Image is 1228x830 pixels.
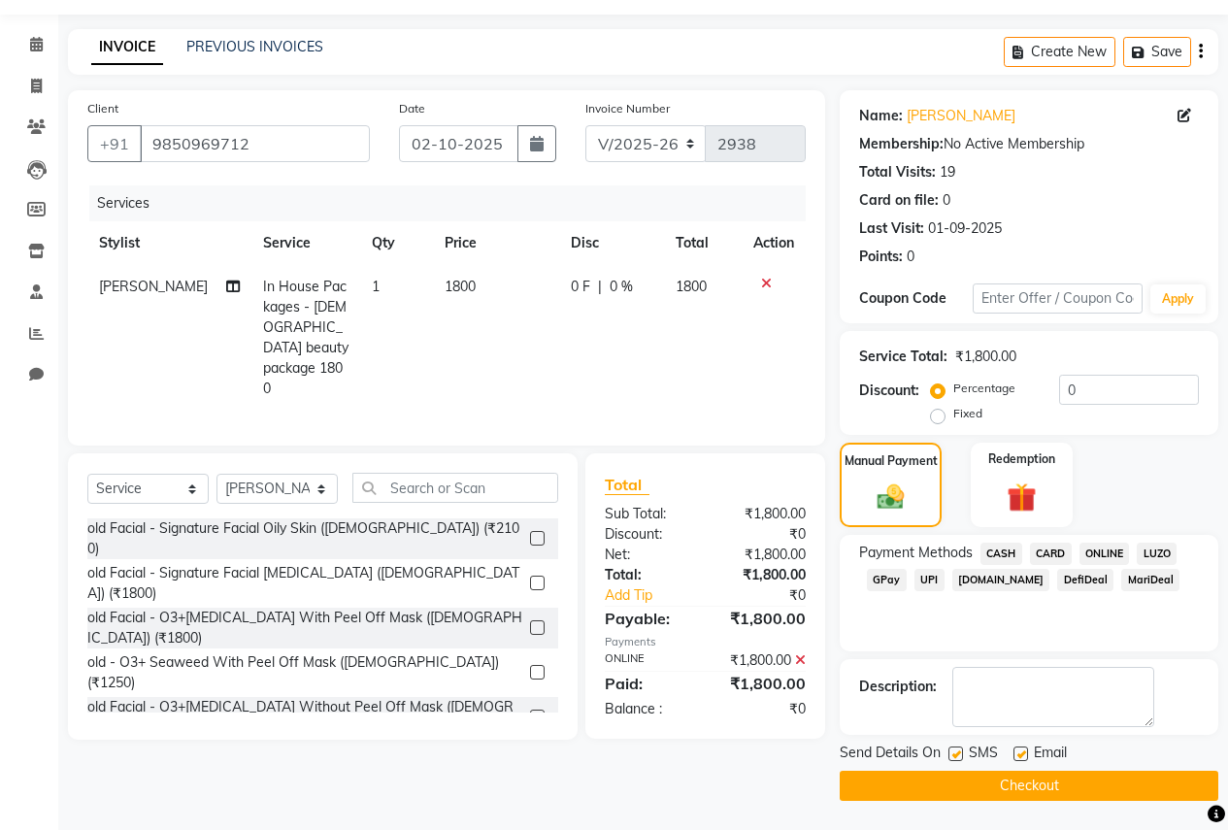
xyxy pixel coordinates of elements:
button: Apply [1150,284,1206,314]
span: 0 F [571,277,590,297]
div: No Active Membership [859,134,1199,154]
input: Enter Offer / Coupon Code [973,283,1143,314]
label: Fixed [953,405,982,422]
div: ₹1,800.00 [955,347,1016,367]
div: Balance : [590,699,706,719]
div: old Facial - Signature Facial Oily Skin ([DEMOGRAPHIC_DATA]) (₹2100) [87,518,522,559]
div: Coupon Code [859,288,973,309]
div: ₹1,800.00 [705,504,820,524]
span: Total [605,475,649,495]
div: Last Visit: [859,218,924,239]
span: CASH [980,543,1022,565]
div: 0 [907,247,914,267]
div: old Facial - O3+[MEDICAL_DATA] With Peel Off Mask ([DEMOGRAPHIC_DATA]) (₹1800) [87,608,522,648]
label: Client [87,100,118,117]
div: Total: [590,565,706,585]
div: ₹1,800.00 [705,607,820,630]
div: Discount: [590,524,706,545]
span: 0 % [610,277,633,297]
button: +91 [87,125,142,162]
div: Description: [859,677,937,697]
a: PREVIOUS INVOICES [186,38,323,55]
div: ONLINE [590,650,706,671]
span: Payment Methods [859,543,973,563]
div: ₹0 [705,699,820,719]
button: Save [1123,37,1191,67]
div: Membership: [859,134,944,154]
th: Total [664,221,742,265]
div: Name: [859,106,903,126]
span: UPI [914,569,945,591]
div: Card on file: [859,190,939,211]
span: LUZO [1137,543,1177,565]
span: 1800 [676,278,707,295]
div: ₹1,800.00 [705,650,820,671]
span: CARD [1030,543,1072,565]
span: DefiDeal [1057,569,1113,591]
div: Payable: [590,607,706,630]
button: Checkout [840,771,1218,801]
span: In House Packages - [DEMOGRAPHIC_DATA] beauty package 1800 [263,278,348,397]
div: 19 [940,162,955,183]
div: Services [89,185,820,221]
div: old Facial - Signature Facial [MEDICAL_DATA] ([DEMOGRAPHIC_DATA]) (₹1800) [87,563,522,604]
button: Create New [1004,37,1115,67]
div: Points: [859,247,903,267]
th: Disc [559,221,664,265]
label: Invoice Number [585,100,670,117]
input: Search or Scan [352,473,558,503]
label: Redemption [988,450,1055,468]
span: [DOMAIN_NAME] [952,569,1050,591]
div: Sub Total: [590,504,706,524]
span: SMS [969,743,998,767]
div: Total Visits: [859,162,936,183]
label: Manual Payment [845,452,938,470]
div: 0 [943,190,950,211]
span: MariDeal [1121,569,1179,591]
img: _cash.svg [869,481,913,513]
div: Service Total: [859,347,947,367]
span: | [598,277,602,297]
th: Price [433,221,559,265]
label: Date [399,100,425,117]
th: Service [251,221,360,265]
div: Paid: [590,672,706,695]
div: Net: [590,545,706,565]
span: [PERSON_NAME] [99,278,208,295]
span: Send Details On [840,743,941,767]
span: Email [1034,743,1067,767]
th: Stylist [87,221,251,265]
div: ₹1,800.00 [705,672,820,695]
span: GPay [867,569,907,591]
a: [PERSON_NAME] [907,106,1015,126]
a: INVOICE [91,30,163,65]
div: 01-09-2025 [928,218,1002,239]
label: Percentage [953,380,1015,397]
span: 1 [372,278,380,295]
span: 1800 [445,278,476,295]
th: Qty [360,221,433,265]
th: Action [742,221,806,265]
div: Discount: [859,381,919,401]
a: Add Tip [590,585,724,606]
div: old Facial - O3+[MEDICAL_DATA] Without Peel Off Mask ([DEMOGRAPHIC_DATA]) (₹850) [87,697,522,738]
span: ONLINE [1079,543,1130,565]
div: ₹1,800.00 [705,545,820,565]
input: Search by Name/Mobile/Email/Code [140,125,370,162]
img: _gift.svg [998,480,1045,515]
div: ₹0 [705,524,820,545]
div: ₹1,800.00 [705,565,820,585]
div: ₹0 [724,585,820,606]
div: Payments [605,634,806,650]
div: old - O3+ Seaweed With Peel Off Mask ([DEMOGRAPHIC_DATA]) (₹1250) [87,652,522,693]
